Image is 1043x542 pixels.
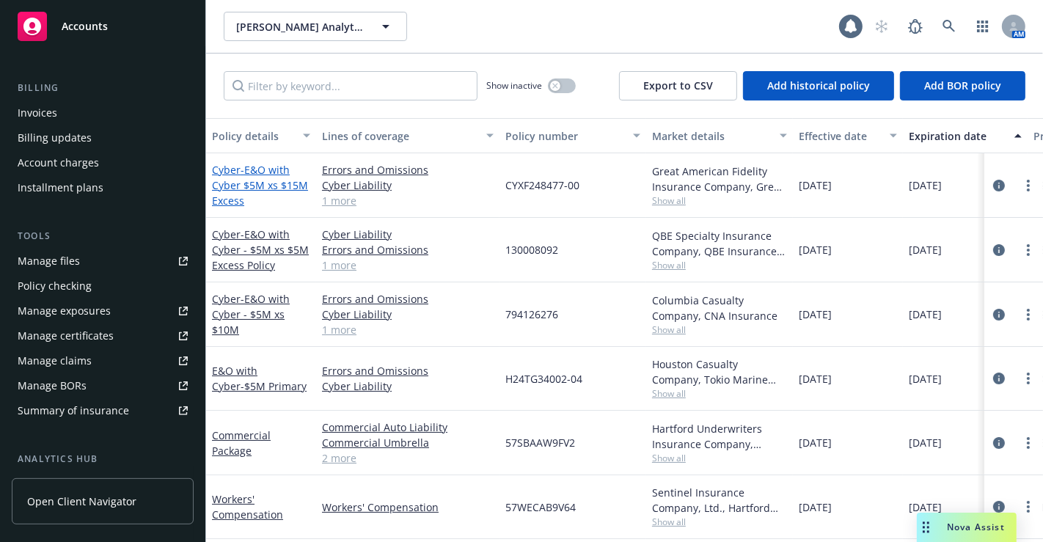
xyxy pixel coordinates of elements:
[18,176,103,199] div: Installment plans
[316,118,499,153] button: Lines of coverage
[867,12,896,41] a: Start snowing
[18,249,80,273] div: Manage files
[909,128,1006,144] div: Expiration date
[12,249,194,273] a: Manage files
[968,12,998,41] a: Switch app
[12,81,194,95] div: Billing
[799,371,832,387] span: [DATE]
[18,101,57,125] div: Invoices
[652,516,787,528] span: Show all
[322,363,494,378] a: Errors and Omissions
[1020,498,1037,516] a: more
[12,229,194,243] div: Tools
[241,379,307,393] span: - $5M Primary
[505,435,575,450] span: 57SBAAW9FV2
[27,494,136,509] span: Open Client Navigator
[12,299,194,323] a: Manage exposures
[486,79,542,92] span: Show inactive
[990,177,1008,194] a: circleInformation
[499,118,646,153] button: Policy number
[212,227,309,272] a: Cyber
[909,435,942,450] span: [DATE]
[900,71,1025,100] button: Add BOR policy
[652,228,787,259] div: QBE Specialty Insurance Company, QBE Insurance Group
[18,274,92,298] div: Policy checking
[990,306,1008,323] a: circleInformation
[652,323,787,336] span: Show all
[12,176,194,199] a: Installment plans
[505,177,579,193] span: CYXF248477-00
[799,435,832,450] span: [DATE]
[62,21,108,32] span: Accounts
[799,307,832,322] span: [DATE]
[652,452,787,464] span: Show all
[322,227,494,242] a: Cyber Liability
[1020,370,1037,387] a: more
[18,349,92,373] div: Manage claims
[18,299,111,323] div: Manage exposures
[505,307,558,322] span: 794126276
[652,194,787,207] span: Show all
[212,163,308,208] span: - E&O with Cyber $5M xs $15M Excess
[652,128,771,144] div: Market details
[799,499,832,515] span: [DATE]
[652,259,787,271] span: Show all
[743,71,894,100] button: Add historical policy
[322,450,494,466] a: 2 more
[322,291,494,307] a: Errors and Omissions
[924,78,1001,92] span: Add BOR policy
[12,274,194,298] a: Policy checking
[12,101,194,125] a: Invoices
[322,307,494,322] a: Cyber Liability
[322,420,494,435] a: Commercial Auto Liability
[505,499,576,515] span: 57WECAB9V64
[12,126,194,150] a: Billing updates
[322,177,494,193] a: Cyber Liability
[917,513,1017,542] button: Nova Assist
[1020,241,1037,259] a: more
[652,164,787,194] div: Great American Fidelity Insurance Company, Great American Insurance Group
[212,292,290,337] span: - E&O with Cyber - $5M xs $10M
[619,71,737,100] button: Export to CSV
[12,399,194,422] a: Summary of insurance
[505,128,624,144] div: Policy number
[917,513,935,542] div: Drag to move
[18,151,99,175] div: Account charges
[224,12,407,41] button: [PERSON_NAME] Analytics, Inc.
[18,399,129,422] div: Summary of insurance
[646,118,793,153] button: Market details
[990,434,1008,452] a: circleInformation
[206,118,316,153] button: Policy details
[322,322,494,337] a: 1 more
[799,177,832,193] span: [DATE]
[12,151,194,175] a: Account charges
[505,242,558,257] span: 130008092
[322,162,494,177] a: Errors and Omissions
[18,324,114,348] div: Manage certificates
[1020,177,1037,194] a: more
[212,292,290,337] a: Cyber
[212,364,307,393] a: E&O with Cyber
[767,78,870,92] span: Add historical policy
[236,19,363,34] span: [PERSON_NAME] Analytics, Inc.
[799,242,832,257] span: [DATE]
[505,371,582,387] span: H24TG34002-04
[212,128,294,144] div: Policy details
[12,349,194,373] a: Manage claims
[652,421,787,452] div: Hartford Underwriters Insurance Company, Hartford Insurance Group
[652,387,787,400] span: Show all
[901,12,930,41] a: Report a Bug
[903,118,1028,153] button: Expiration date
[652,293,787,323] div: Columbia Casualty Company, CNA Insurance
[18,126,92,150] div: Billing updates
[212,428,271,458] a: Commercial Package
[793,118,903,153] button: Effective date
[909,307,942,322] span: [DATE]
[12,6,194,47] a: Accounts
[322,193,494,208] a: 1 more
[909,177,942,193] span: [DATE]
[322,378,494,394] a: Cyber Liability
[12,324,194,348] a: Manage certificates
[322,499,494,515] a: Workers' Compensation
